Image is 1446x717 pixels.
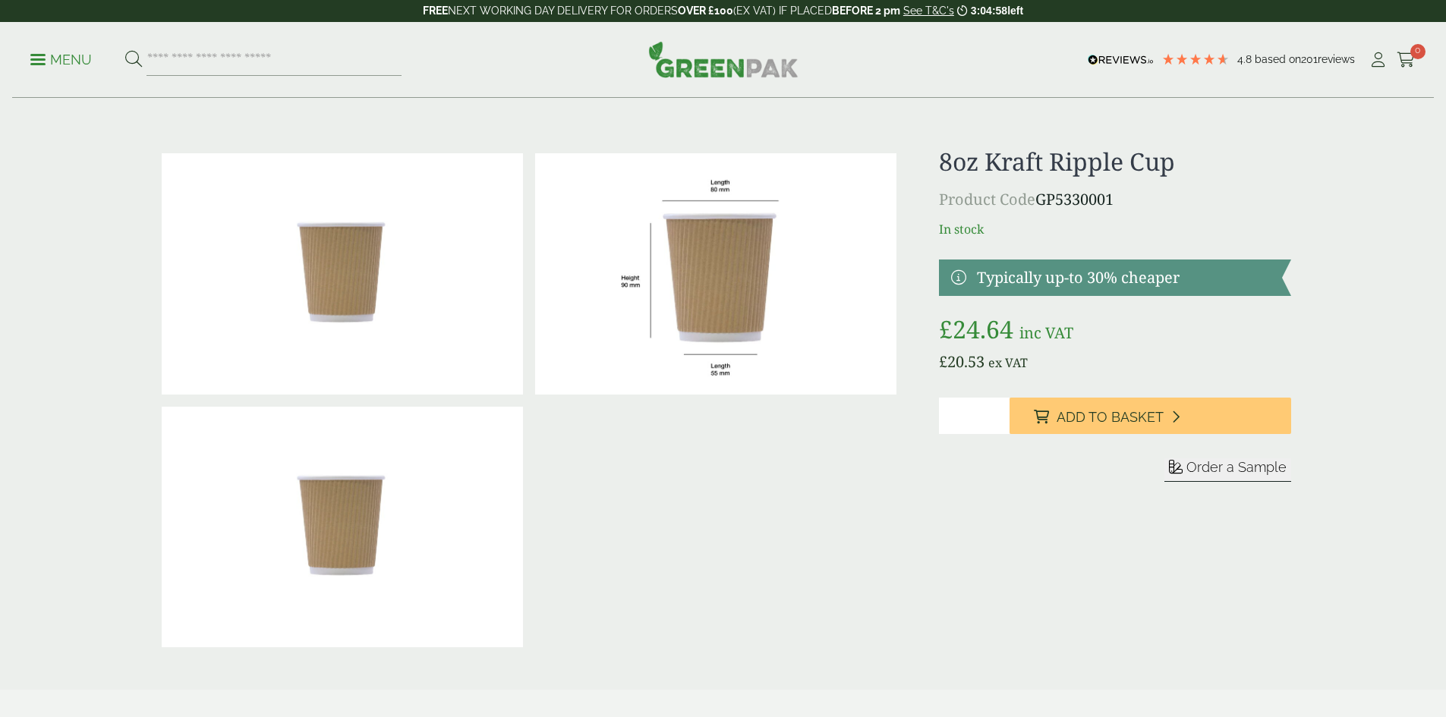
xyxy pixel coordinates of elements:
[30,51,92,66] a: Menu
[939,220,1290,238] p: In stock
[678,5,733,17] strong: OVER £100
[939,313,1013,345] bdi: 24.64
[1019,322,1073,343] span: inc VAT
[832,5,900,17] strong: BEFORE 2 pm
[1161,52,1230,66] div: 4.79 Stars
[1410,44,1426,59] span: 0
[162,407,523,648] img: 8oz Kraft Ripple Cup Full Case Of 0
[939,351,947,372] span: £
[1237,53,1255,65] span: 4.8
[939,188,1290,211] p: GP5330001
[1186,459,1287,475] span: Order a Sample
[939,313,953,345] span: £
[1088,55,1154,65] img: REVIEWS.io
[1007,5,1023,17] span: left
[1397,52,1416,68] i: Cart
[1369,52,1388,68] i: My Account
[423,5,448,17] strong: FREE
[1397,49,1416,71] a: 0
[1255,53,1301,65] span: Based on
[1057,409,1164,426] span: Add to Basket
[939,351,984,372] bdi: 20.53
[939,147,1290,176] h1: 8oz Kraft Ripple Cup
[1318,53,1355,65] span: reviews
[1164,458,1291,482] button: Order a Sample
[1301,53,1318,65] span: 201
[535,153,896,395] img: RippleCup_8oz
[988,354,1028,371] span: ex VAT
[971,5,1007,17] span: 3:04:58
[939,189,1035,209] span: Product Code
[648,41,799,77] img: GreenPak Supplies
[903,5,954,17] a: See T&C's
[162,153,523,395] img: 8oz Kraft Ripple Cup 0
[30,51,92,69] p: Menu
[1010,398,1291,434] button: Add to Basket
